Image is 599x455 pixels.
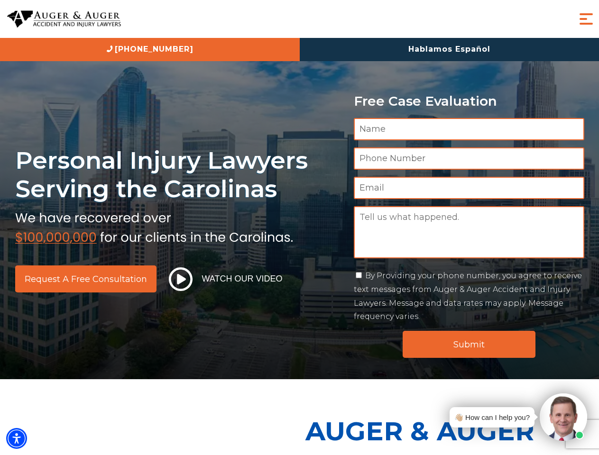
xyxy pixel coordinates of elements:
[354,147,584,170] input: Phone Number
[166,267,286,291] button: Watch Our Video
[25,275,147,283] span: Request a Free Consultation
[15,146,342,203] h1: Personal Injury Lawyers Serving the Carolinas
[7,10,121,28] img: Auger & Auger Accident and Injury Lawyers Logo
[305,408,594,455] p: Auger & Auger
[577,9,596,28] button: Menu
[354,94,584,109] p: Free Case Evaluation
[354,177,584,199] input: Email
[403,331,535,358] input: Submit
[6,428,27,449] div: Accessibility Menu
[354,118,584,140] input: Name
[454,411,530,424] div: 👋🏼 How can I help you?
[354,271,582,321] label: By Providing your phone number, you agree to receive text messages from Auger & Auger Accident an...
[15,208,293,244] img: sub text
[15,265,157,292] a: Request a Free Consultation
[540,393,587,441] img: Intaker widget Avatar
